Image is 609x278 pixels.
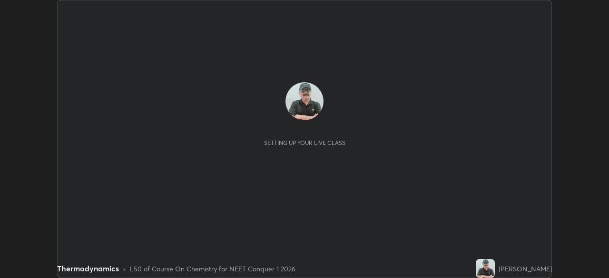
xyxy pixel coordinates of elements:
[285,82,324,120] img: 91f328810c824c01b6815d32d6391758.jpg
[264,139,345,146] div: Setting up your live class
[499,264,552,274] div: [PERSON_NAME]
[476,259,495,278] img: 91f328810c824c01b6815d32d6391758.jpg
[123,264,126,274] div: •
[130,264,295,274] div: L50 of Course On Chemistry for NEET Conquer 1 2026
[57,263,119,274] div: Thermodynamics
